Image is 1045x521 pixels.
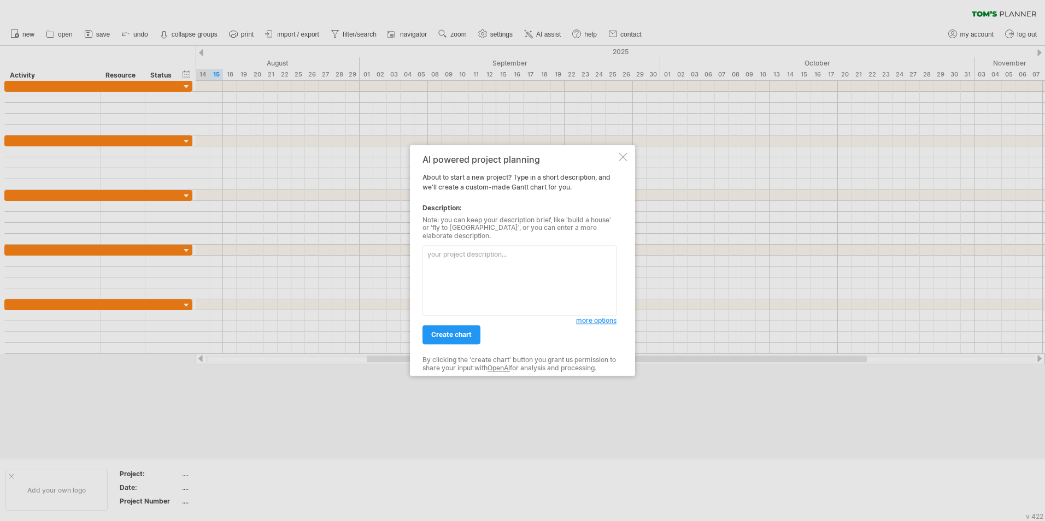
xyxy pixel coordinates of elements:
div: Description: [422,203,617,213]
a: OpenAI [488,364,510,372]
a: more options [576,316,617,326]
a: create chart [422,325,480,345]
div: AI powered project planning [422,155,617,164]
span: create chart [431,331,472,339]
span: more options [576,317,617,325]
div: By clicking the 'create chart' button you grant us permission to share your input with for analys... [422,357,617,372]
div: Note: you can keep your description brief, like 'build a house' or 'fly to [GEOGRAPHIC_DATA]', or... [422,216,617,240]
div: About to start a new project? Type in a short description, and we'll create a custom-made Gantt c... [422,155,617,366]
